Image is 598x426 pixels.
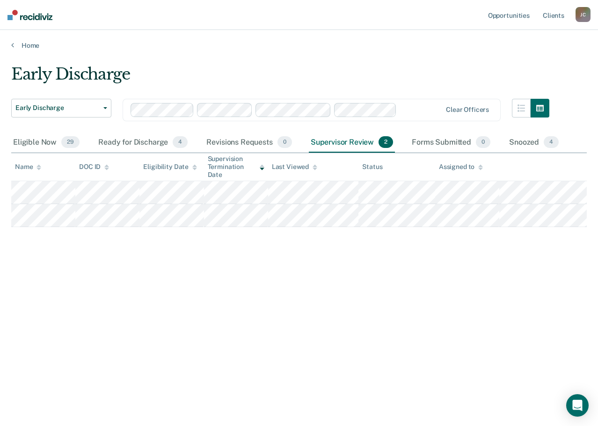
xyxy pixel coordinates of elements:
[507,132,561,153] div: Snoozed4
[173,136,188,148] span: 4
[544,136,559,148] span: 4
[576,7,591,22] div: J C
[362,163,382,171] div: Status
[15,163,41,171] div: Name
[439,163,483,171] div: Assigned to
[96,132,190,153] div: Ready for Discharge4
[11,99,111,118] button: Early Discharge
[309,132,395,153] div: Supervisor Review2
[566,394,589,417] div: Open Intercom Messenger
[11,132,81,153] div: Eligible Now29
[576,7,591,22] button: JC
[410,132,492,153] div: Forms Submitted0
[143,163,197,171] div: Eligibility Date
[476,136,490,148] span: 0
[277,136,292,148] span: 0
[79,163,109,171] div: DOC ID
[446,106,489,114] div: Clear officers
[11,41,587,50] a: Home
[379,136,393,148] span: 2
[61,136,80,148] span: 29
[208,155,264,178] div: Supervision Termination Date
[272,163,317,171] div: Last Viewed
[7,10,52,20] img: Recidiviz
[11,65,549,91] div: Early Discharge
[15,104,100,112] span: Early Discharge
[204,132,293,153] div: Revisions Requests0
